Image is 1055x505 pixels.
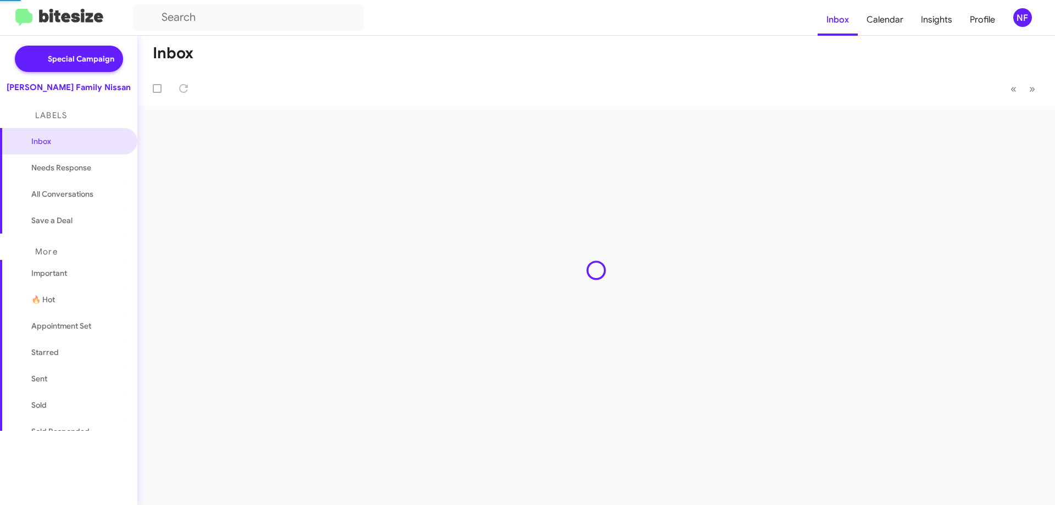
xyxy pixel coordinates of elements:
button: NF [1004,8,1043,27]
span: Sold Responded [31,426,90,437]
h1: Inbox [153,45,193,62]
span: Special Campaign [48,53,114,64]
span: Inbox [31,136,125,147]
span: More [35,247,58,257]
span: Appointment Set [31,320,91,331]
span: Starred [31,347,59,358]
a: Insights [912,4,961,36]
span: « [1010,82,1017,96]
span: Save a Deal [31,215,73,226]
button: Previous [1004,77,1023,100]
span: All Conversations [31,188,93,199]
a: Special Campaign [15,46,123,72]
div: NF [1013,8,1032,27]
span: Sent [31,373,47,384]
span: Labels [35,110,67,120]
input: Search [133,4,364,31]
span: » [1029,82,1035,96]
span: 🔥 Hot [31,294,55,305]
span: Important [31,268,125,279]
span: Sold [31,399,47,410]
span: Needs Response [31,162,125,173]
button: Next [1023,77,1042,100]
a: Profile [961,4,1004,36]
div: [PERSON_NAME] Family Nissan [7,82,131,93]
a: Calendar [858,4,912,36]
a: Inbox [818,4,858,36]
nav: Page navigation example [1004,77,1042,100]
